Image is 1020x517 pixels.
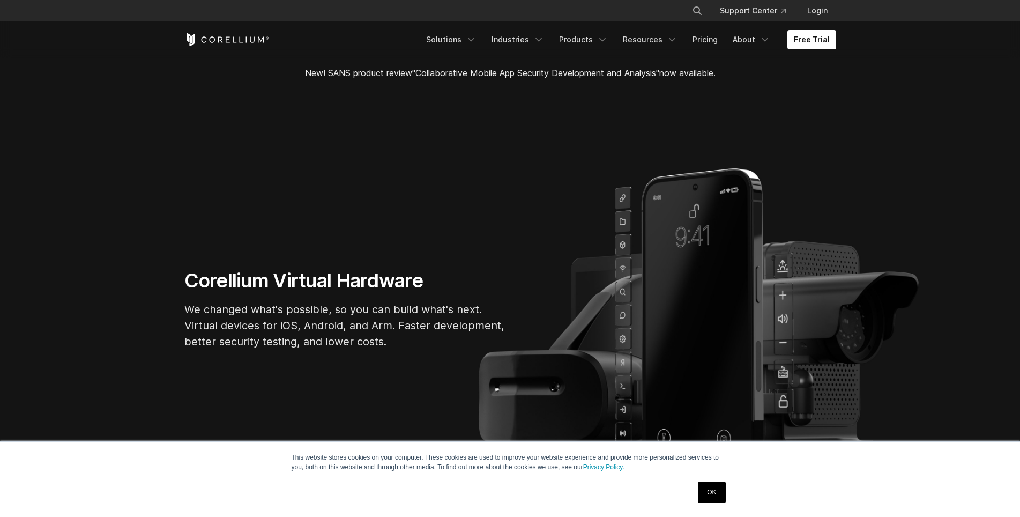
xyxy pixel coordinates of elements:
div: Navigation Menu [420,30,836,49]
a: Solutions [420,30,483,49]
a: About [726,30,777,49]
a: Resources [616,30,684,49]
button: Search [688,1,707,20]
a: Industries [485,30,550,49]
a: OK [698,482,725,503]
a: Free Trial [787,30,836,49]
p: This website stores cookies on your computer. These cookies are used to improve your website expe... [292,453,729,472]
a: Login [799,1,836,20]
a: Support Center [711,1,794,20]
span: New! SANS product review now available. [305,68,716,78]
a: Products [553,30,614,49]
div: Navigation Menu [679,1,836,20]
a: Privacy Policy. [583,463,624,471]
a: Corellium Home [184,33,270,46]
p: We changed what's possible, so you can build what's next. Virtual devices for iOS, Android, and A... [184,301,506,350]
a: Pricing [686,30,724,49]
a: "Collaborative Mobile App Security Development and Analysis" [412,68,659,78]
h1: Corellium Virtual Hardware [184,269,506,293]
